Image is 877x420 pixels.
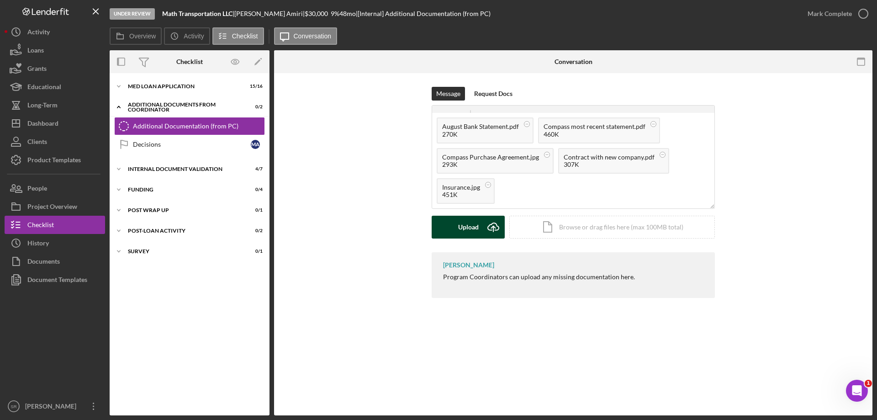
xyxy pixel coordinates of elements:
div: Checklist [176,58,203,65]
button: Educational [5,78,105,96]
div: Long-Term [27,96,58,117]
button: Upload [432,216,505,239]
div: 293K [442,161,539,168]
div: Additional Documents from Coordinator [128,102,240,112]
div: Project Overview [27,197,77,218]
div: August Bank Statement.pdf [442,123,519,130]
div: 9 % [331,10,339,17]
div: Insurance.jpg [442,184,480,191]
a: Additional Documentation (from PC) [114,117,265,135]
button: People [5,179,105,197]
button: Clients [5,133,105,151]
button: Documents [5,252,105,271]
div: Additional Documentation (from PC) [133,122,264,130]
button: Request Docs [470,87,517,101]
label: Activity [184,32,204,40]
div: Survey [128,249,240,254]
label: Conversation [294,32,332,40]
button: Conversation [274,27,338,45]
div: Clients [27,133,47,153]
div: | [162,10,234,17]
div: Activity [27,23,50,43]
div: 4 / 7 [246,166,263,172]
button: Grants [5,59,105,78]
div: 0 / 1 [246,249,263,254]
text: SR [11,404,16,409]
div: Documents [27,252,60,273]
div: [PERSON_NAME] [23,397,82,418]
div: Request Docs [474,87,512,101]
button: History [5,234,105,252]
button: Overview [110,27,162,45]
div: [PERSON_NAME] Amiri | [234,10,305,17]
div: Educational [27,78,61,98]
button: Checklist [212,27,264,45]
span: 1 [865,380,872,387]
div: Post Wrap Up [128,207,240,213]
div: Mark Complete [808,5,852,23]
div: M A [251,140,260,149]
label: Overview [129,32,156,40]
button: Activity [5,23,105,41]
div: Contract with new company.pdf [564,154,655,161]
div: 0 / 2 [246,104,263,110]
button: Loans [5,41,105,59]
a: DecisionsMA [114,135,265,154]
div: Message [436,87,460,101]
div: Funding [128,187,240,192]
div: Compass most recent statement.pdf [544,123,645,130]
iframe: Intercom live chat [846,380,868,402]
div: Post-Loan Activity [128,228,240,234]
div: Under Review [110,8,155,20]
div: 0 / 2 [246,228,263,234]
div: Grants [27,59,47,80]
button: Mark Complete [798,5,872,23]
div: 460K [544,131,645,138]
div: Internal Document Validation [128,166,240,172]
button: Activity [164,27,210,45]
div: Product Templates [27,151,81,171]
button: Dashboard [5,114,105,133]
div: Checklist [27,216,54,236]
div: | [Internal] Additional Documentation (from PC) [356,10,491,17]
div: Upload [458,216,479,239]
div: 15 / 16 [246,84,263,89]
div: Conversation [555,58,592,65]
div: MED Loan Application [128,84,240,89]
div: Dashboard [27,114,58,135]
button: Long-Term [5,96,105,114]
div: History [27,234,49,255]
button: Project Overview [5,197,105,216]
button: Product Templates [5,151,105,169]
div: 307K [564,161,655,168]
div: Compass Purchase Agreement.jpg [442,154,539,161]
button: Document Templates [5,271,105,289]
label: Checklist [232,32,258,40]
div: Loans [27,41,44,62]
button: SR[PERSON_NAME] [5,397,105,415]
span: $30,000 [305,10,328,17]
div: 48 mo [339,10,356,17]
div: People [27,179,47,200]
div: Decisions [133,141,251,148]
b: Math Transportation LLC [162,10,232,17]
div: [PERSON_NAME] [443,261,494,269]
div: 0 / 4 [246,187,263,192]
div: 270K [442,131,519,138]
div: 451K [442,191,480,198]
div: Program Coordinators can upload any missing documentation here. [443,273,635,281]
button: Message [432,87,465,101]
